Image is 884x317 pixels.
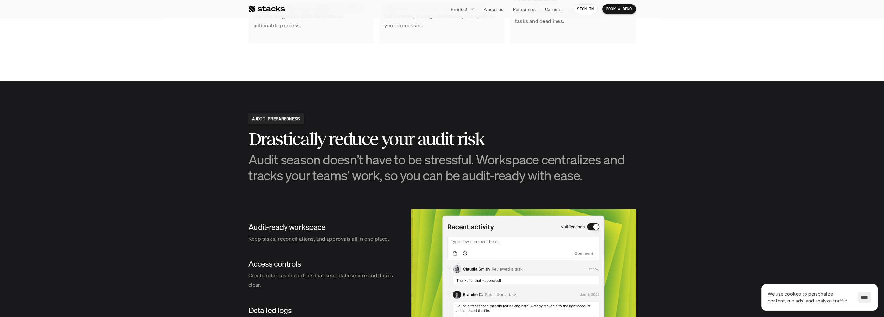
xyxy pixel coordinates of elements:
h4: Detailed logs [248,305,398,316]
h4: Access controls [248,259,398,270]
p: BOOK A DEMO [606,7,632,11]
p: Product [451,6,468,13]
h3: Audit season doesn’t have to be stressful. Workspace centralizes and tracks your teams’ work, so ... [248,152,636,183]
p: Every task in Workspace triggers a workflow, transforming static checklists into an actionable pr... [254,3,369,30]
p: Create role-based controls that keep data secure and duties clear. [248,271,398,290]
a: About us [480,3,507,15]
a: Careers [541,3,566,15]
p: Resources [513,6,536,13]
p: SIGN IN [577,7,594,11]
h2: Drastically reduce your audit risk [248,129,636,149]
h4: Audit-ready workspace [248,222,398,233]
h2: AUDIT PREPAREDNESS [252,115,300,122]
p: About us [484,6,503,13]
p: Careers [545,6,562,13]
p: With an all-in-one view, you can easily see bottlenecks, manage workloads, and optimize your proc... [384,3,500,30]
a: Privacy Policy [76,123,105,127]
p: Get instant progress updates about your teams’ tasks and deadlines. [515,7,630,26]
a: Resources [509,3,539,15]
p: We use cookies to personalize content, run ads, and analyze traffic. [768,291,851,304]
p: Keep tasks, reconciliations, and approvals all in one place. [248,234,398,243]
a: SIGN IN [573,4,598,14]
a: BOOK A DEMO [602,4,636,14]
